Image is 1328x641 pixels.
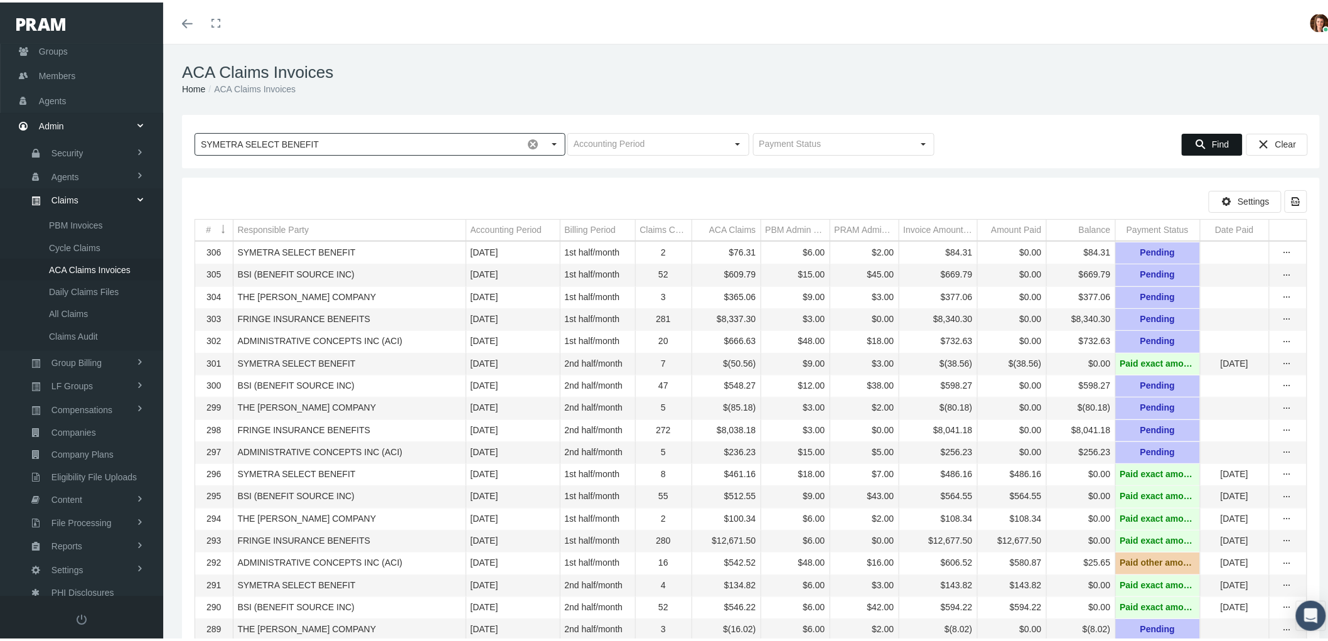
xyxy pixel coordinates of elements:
div: $12,671.50 [697,532,756,544]
td: [DATE] [466,461,560,483]
span: Companies [51,419,96,441]
td: [DATE] [1200,505,1269,527]
td: [DATE] [466,284,560,306]
div: Show Invoice actions [1277,599,1297,611]
div: ACA Claims [709,222,756,234]
div: $5.00 [835,444,894,456]
div: $(38.56) [982,355,1042,367]
div: $0.00 [1051,488,1111,500]
td: 301 [195,350,233,372]
div: $0.00 [982,244,1042,256]
td: BSI (BENEFIT SOURCE INC) [233,483,466,505]
div: Date Paid [1215,222,1253,234]
div: $12,677.50 [904,532,973,544]
div: $2.00 [835,399,894,411]
span: Agents [51,164,79,185]
td: Paid exact amount [1115,528,1200,550]
span: ACA Claims Invoices [49,257,131,278]
td: Column Date Paid [1200,217,1269,239]
div: $(85.18) [697,399,756,411]
span: Security [51,140,83,161]
td: 16 [635,550,692,572]
span: Groups [39,37,68,61]
td: [DATE] [466,528,560,550]
td: 2nd half/month [560,350,635,372]
td: 299 [195,395,233,417]
div: $3.00 [835,289,894,301]
td: Pending [1115,617,1200,638]
div: more [1277,400,1297,412]
div: $6.00 [766,244,825,256]
td: 7 [635,350,692,372]
td: 1st half/month [560,262,635,284]
td: 297 [195,439,233,461]
div: Show Invoice actions [1277,621,1297,633]
div: Clear [1246,131,1308,153]
div: $256.23 [904,444,973,456]
div: more [1277,355,1297,368]
div: $(38.56) [904,355,973,367]
td: Column Billing Period [560,217,635,239]
div: # [206,222,211,234]
span: PHI Disclosures [51,579,114,601]
div: $18.00 [835,333,894,345]
td: Paid exact amount [1115,483,1200,505]
td: THE [PERSON_NAME] COMPANY [233,395,466,417]
div: more [1277,289,1297,301]
div: $43.00 [835,488,894,500]
div: Select [913,131,934,153]
img: PRAM_20_x_78.png [16,16,65,28]
td: Paid exact amount [1115,461,1200,483]
td: Pending [1115,372,1200,394]
div: $6.00 [766,510,825,522]
span: All Claims [49,301,88,322]
div: $108.34 [904,510,973,522]
td: Pending [1115,306,1200,328]
div: $0.00 [835,311,894,323]
div: Show Invoice actions [1277,532,1297,545]
td: 272 [635,417,692,439]
div: Show Invoice actions [1277,333,1297,345]
div: $236.23 [697,444,756,456]
td: 289 [195,617,233,638]
div: $0.00 [1051,466,1111,478]
div: more [1277,510,1297,523]
td: 291 [195,572,233,594]
td: SYMETRA SELECT BENEFIT [233,240,466,262]
td: 3 [635,617,692,638]
td: 2nd half/month [560,617,635,638]
span: Company Plans [51,441,114,463]
span: LF Groups [51,373,93,394]
div: $8,041.18 [1051,422,1111,434]
span: Daily Claims Files [49,279,119,300]
div: $8,340.30 [904,311,973,323]
td: Pending [1115,262,1200,284]
div: Show Invoice actions [1277,422,1297,434]
td: Column Accounting Period [466,217,560,239]
div: Show Invoice actions [1277,289,1297,301]
td: 52 [635,262,692,284]
li: ACA Claims Invoices [205,80,296,94]
td: SYMETRA SELECT BENEFIT [233,572,466,594]
td: 290 [195,594,233,616]
td: Paid exact amount [1115,350,1200,372]
div: Show Invoice actions [1277,355,1297,368]
div: more [1277,488,1297,501]
div: Show Invoice actions [1277,466,1297,478]
span: Eligibility File Uploads [51,464,137,485]
span: Members [39,62,75,85]
div: $666.63 [697,333,756,345]
div: $18.00 [766,466,825,478]
div: more [1277,333,1297,346]
td: Column Invoice Amount Due [899,217,977,239]
td: Paid exact amount [1115,594,1200,616]
td: 2nd half/month [560,572,635,594]
div: $(80.18) [1051,399,1111,411]
div: Show Invoice actions [1277,244,1297,257]
td: [DATE] [466,505,560,527]
td: 298 [195,417,233,439]
div: $84.31 [904,244,973,256]
div: $100.34 [697,510,756,522]
div: more [1277,577,1297,590]
span: PBM Invoices [49,212,103,234]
